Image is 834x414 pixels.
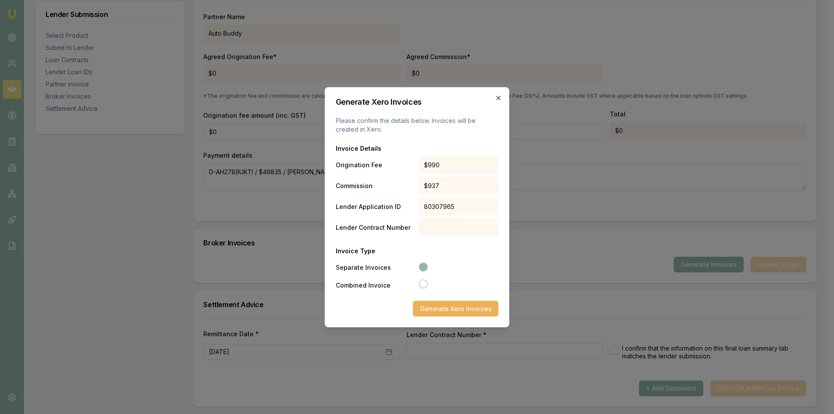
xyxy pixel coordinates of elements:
p: Please confirm the details below. Invoices will be created in Xero. [336,116,499,133]
label: Separate Invoices [336,264,417,270]
label: Combined Invoice [336,282,417,288]
span: Origination Fee [336,160,416,169]
h2: Generate Xero Invoices [336,98,499,106]
span: Lender Contract Number [336,223,416,232]
div: 80307965 [419,198,499,215]
span: Invoice Type [336,246,416,255]
button: Generate Xero Invoices [413,301,499,316]
span: Commission [336,181,416,190]
div: $937 [419,177,499,194]
div: $990 [419,156,499,173]
span: Invoice Details [336,144,416,152]
span: Lender Application ID [336,202,416,211]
